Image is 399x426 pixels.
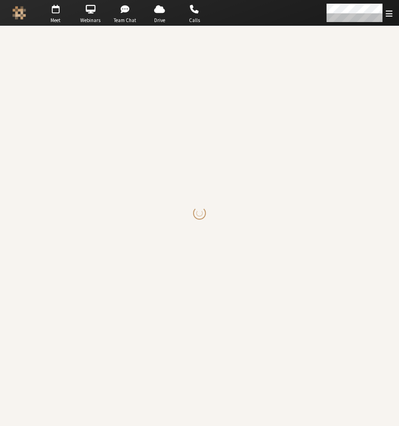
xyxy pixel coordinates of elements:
[74,17,106,24] span: Webinars
[39,17,72,24] span: Meet
[12,6,26,20] img: Iotum
[178,17,211,24] span: Calls
[109,17,141,24] span: Team Chat
[144,17,176,24] span: Drive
